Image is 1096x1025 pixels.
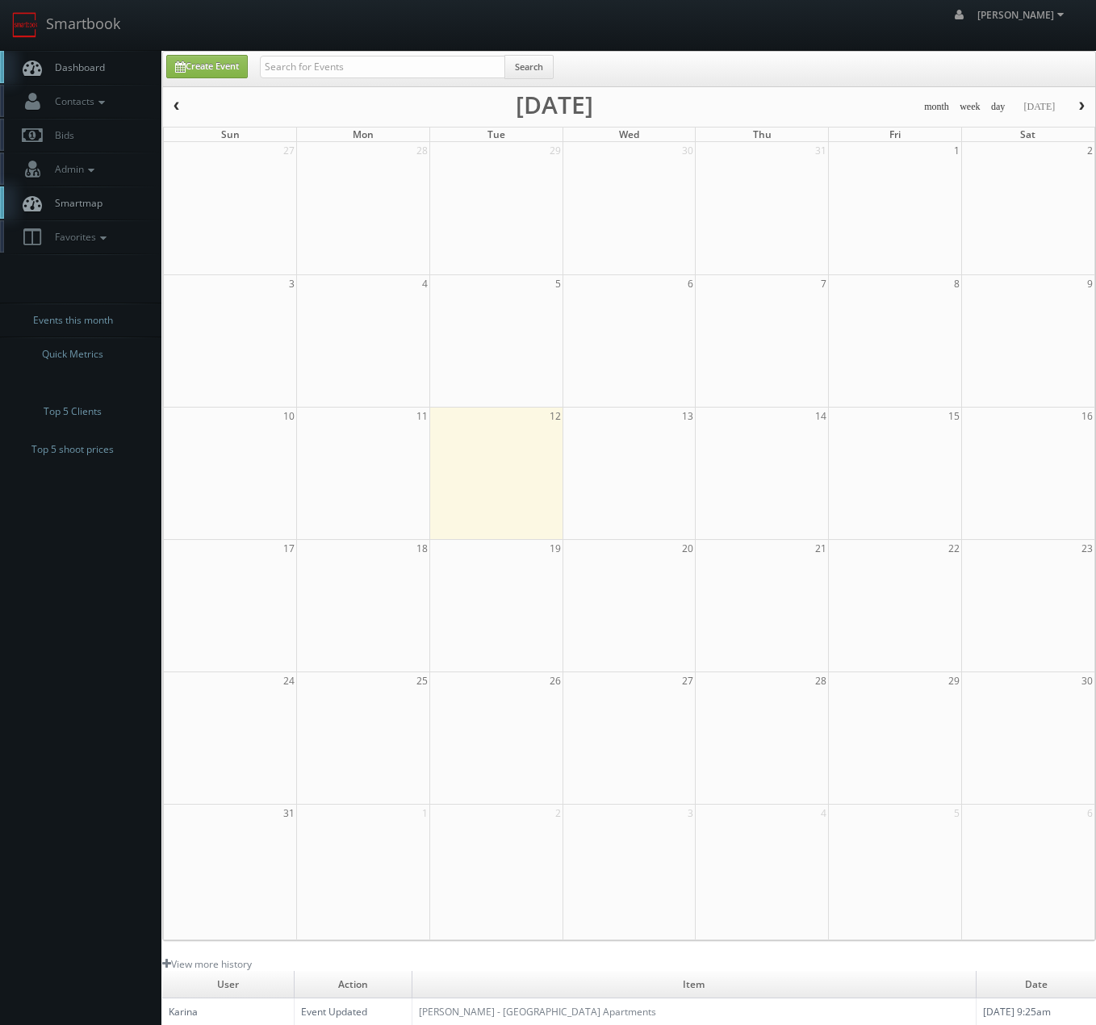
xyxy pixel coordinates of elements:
[260,56,505,78] input: Search for Events
[814,408,828,425] span: 14
[985,97,1011,117] button: day
[686,275,695,292] span: 6
[918,97,955,117] button: month
[282,672,296,689] span: 24
[548,408,563,425] span: 12
[1080,672,1094,689] span: 30
[1018,97,1060,117] button: [DATE]
[282,142,296,159] span: 27
[947,672,961,689] span: 29
[516,97,593,113] h2: [DATE]
[977,971,1096,998] td: Date
[294,971,412,998] td: Action
[415,142,429,159] span: 28
[1080,540,1094,557] span: 23
[42,346,103,362] span: Quick Metrics
[814,540,828,557] span: 21
[1020,128,1035,141] span: Sat
[47,230,111,244] span: Favorites
[1086,142,1094,159] span: 2
[47,61,105,74] span: Dashboard
[952,142,961,159] span: 1
[419,1005,656,1019] a: [PERSON_NAME] - [GEOGRAPHIC_DATA] Apartments
[282,408,296,425] span: 10
[814,672,828,689] span: 28
[952,275,961,292] span: 8
[686,805,695,822] span: 3
[814,142,828,159] span: 31
[680,142,695,159] span: 30
[548,540,563,557] span: 19
[504,55,554,79] button: Search
[680,540,695,557] span: 20
[282,805,296,822] span: 31
[1086,275,1094,292] span: 9
[162,971,294,998] td: User
[619,128,639,141] span: Wed
[353,128,374,141] span: Mon
[1080,408,1094,425] span: 16
[415,408,429,425] span: 11
[12,12,38,38] img: smartbook-logo.png
[47,94,109,108] span: Contacts
[487,128,505,141] span: Tue
[548,142,563,159] span: 29
[31,441,114,458] span: Top 5 shoot prices
[554,275,563,292] span: 5
[1086,805,1094,822] span: 6
[282,540,296,557] span: 17
[221,128,240,141] span: Sun
[952,805,961,822] span: 5
[889,128,901,141] span: Fri
[166,55,248,78] a: Create Event
[954,97,986,117] button: week
[412,971,977,998] td: Item
[420,275,429,292] span: 4
[977,8,1069,22] span: [PERSON_NAME]
[47,196,102,210] span: Smartmap
[819,805,828,822] span: 4
[287,275,296,292] span: 3
[680,672,695,689] span: 27
[44,404,102,420] span: Top 5 Clients
[947,540,961,557] span: 22
[415,540,429,557] span: 18
[415,672,429,689] span: 25
[819,275,828,292] span: 7
[47,162,98,176] span: Admin
[947,408,961,425] span: 15
[420,805,429,822] span: 1
[47,128,74,142] span: Bids
[162,957,252,971] a: View more history
[548,672,563,689] span: 26
[33,312,113,328] span: Events this month
[753,128,772,141] span: Thu
[554,805,563,822] span: 2
[680,408,695,425] span: 13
